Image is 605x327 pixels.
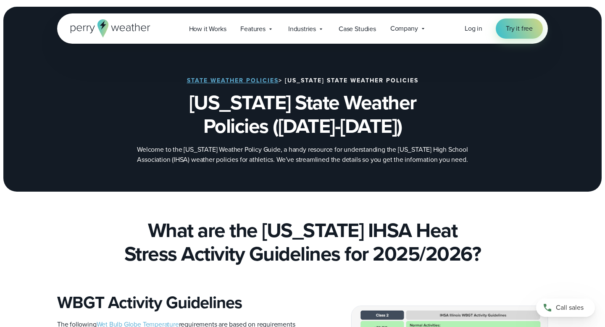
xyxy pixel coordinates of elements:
h3: WBGT Activity Guidelines [57,293,296,313]
p: Welcome to the [US_STATE] Weather Policy Guide, a handy resource for understanding the [US_STATE]... [134,145,471,165]
a: How it Works [182,20,234,37]
h3: > [US_STATE] State Weather Policies [187,77,418,84]
a: Case Studies [331,20,383,37]
a: Log in [465,24,482,34]
span: Company [390,24,418,34]
span: Features [240,24,266,34]
h1: [US_STATE] State Weather Policies ([DATE]-[DATE]) [99,91,506,138]
a: Call sales [536,298,595,317]
span: Call sales [556,303,584,313]
span: How it Works [189,24,226,34]
span: Try it free [506,24,533,34]
a: Try it free [496,18,543,39]
span: Case Studies [339,24,376,34]
span: Industries [288,24,316,34]
h2: What are the [US_STATE] IHSA Heat Stress Activity Guidelines for 2025/2026? [57,219,548,266]
span: Log in [465,24,482,33]
a: State Weather Policies [187,76,279,85]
